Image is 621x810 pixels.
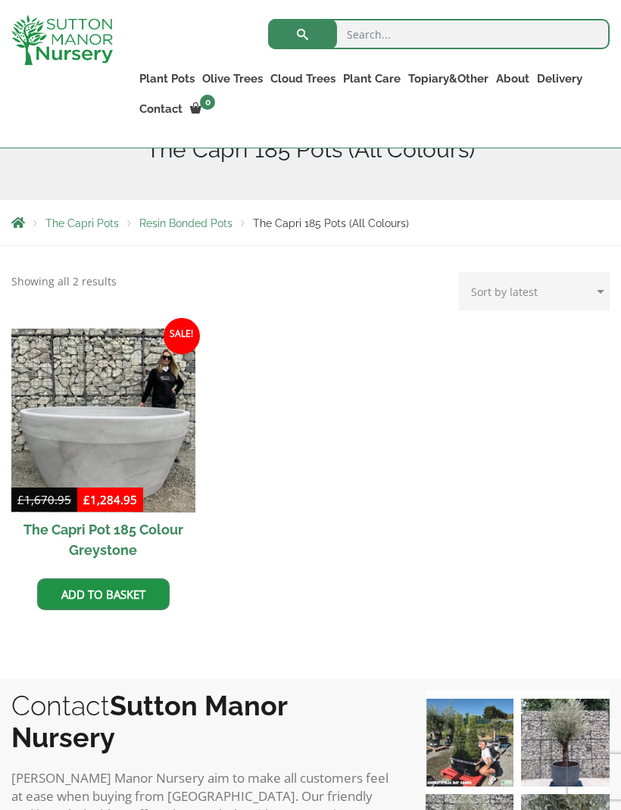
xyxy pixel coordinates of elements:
[200,95,215,110] span: 0
[136,98,186,120] a: Contact
[37,578,170,610] a: Add to basket: “The Capri Pot 185 Colour Greystone”
[253,217,409,229] span: The Capri 185 Pots (All Colours)
[11,690,287,753] b: Sutton Manor Nursery
[17,492,24,507] span: £
[45,217,119,229] a: The Capri Pots
[17,492,71,507] bdi: 1,670.95
[139,217,232,229] a: Resin Bonded Pots
[492,68,533,89] a: About
[426,699,514,787] img: Our elegant & picturesque Angustifolia Cones are an exquisite addition to your Bay Tree collectio...
[164,318,200,354] span: Sale!
[533,68,586,89] a: Delivery
[136,68,198,89] a: Plant Pots
[11,136,610,164] h1: The Capri 185 Pots (All Colours)
[186,98,220,120] a: 0
[11,329,195,512] img: The Capri Pot 185 Colour Greystone
[11,329,195,567] a: Sale! The Capri Pot 185 Colour Greystone
[268,19,610,49] input: Search...
[11,273,117,291] p: Showing all 2 results
[521,699,610,787] img: A beautiful multi-stem Spanish Olive tree potted in our luxurious fibre clay pots 😍😍
[11,15,113,65] img: logo
[459,273,610,310] select: Shop order
[11,690,395,753] h2: Contact
[339,68,404,89] a: Plant Care
[267,68,339,89] a: Cloud Trees
[198,68,267,89] a: Olive Trees
[404,68,492,89] a: Topiary&Other
[83,492,137,507] bdi: 1,284.95
[11,512,195,567] h2: The Capri Pot 185 Colour Greystone
[83,492,90,507] span: £
[11,217,610,229] nav: Breadcrumbs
